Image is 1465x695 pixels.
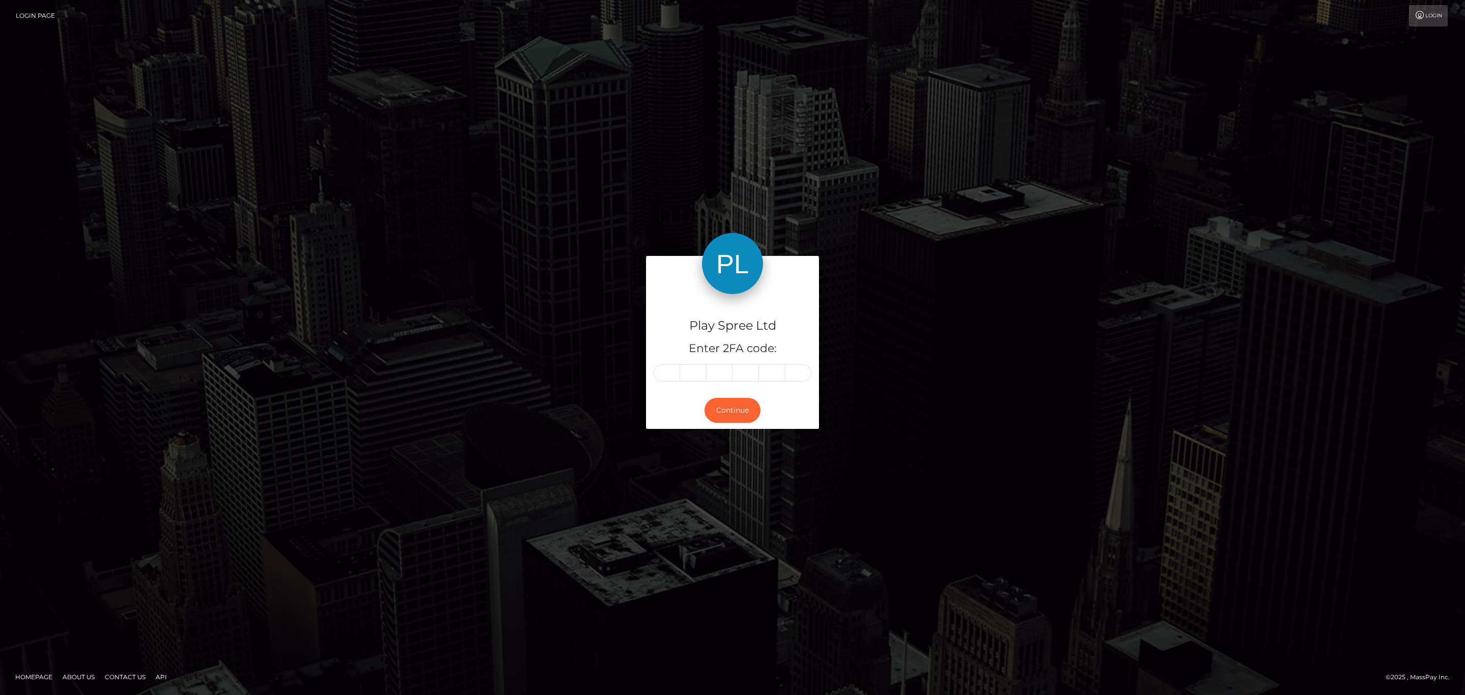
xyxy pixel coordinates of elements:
a: API [152,669,171,685]
a: Login Page [16,5,55,26]
a: Homepage [11,669,56,685]
a: Contact Us [101,669,150,685]
h5: Enter 2FA code: [654,341,811,357]
a: Login [1409,5,1448,26]
div: © 2025 , MassPay Inc. [1386,672,1457,683]
button: Continue [705,398,760,423]
a: About Us [58,669,99,685]
img: Play Spree Ltd [702,233,763,294]
h4: Play Spree Ltd [654,317,811,335]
